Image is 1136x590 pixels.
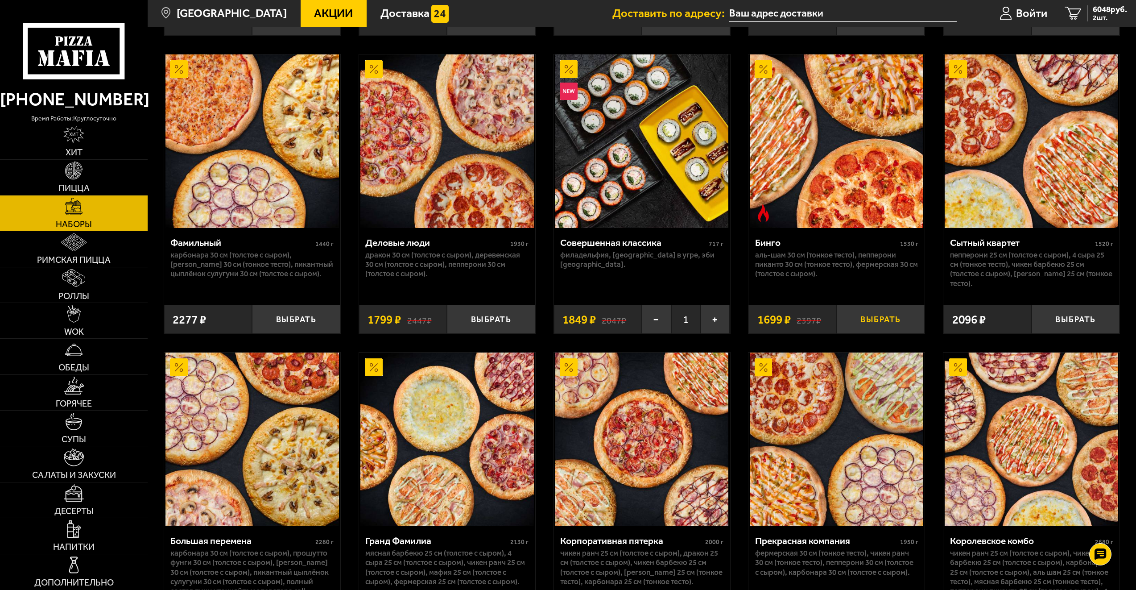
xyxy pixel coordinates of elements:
img: 15daf4d41897b9f0e9f617042186c801.svg [431,5,449,23]
s: 2136 ₽ [407,15,432,27]
s: 2267 ₽ [991,15,1016,27]
span: Напитки [53,543,95,552]
span: 2 шт. [1093,14,1127,21]
img: Новинка [560,83,578,100]
img: Гранд Фамилиа [360,353,534,526]
div: Деловые люди [365,237,508,248]
span: [GEOGRAPHIC_DATA] [177,8,287,19]
s: 2047 ₽ [602,314,626,326]
span: 1440 г [315,240,334,248]
span: Доставка [380,8,430,19]
span: 2280 г [315,538,334,546]
a: АкционныйДеловые люди [359,54,535,228]
img: Акционный [949,358,967,376]
span: Доставить по адресу: [612,8,729,19]
span: Роллы [58,292,89,301]
img: Акционный [365,358,383,376]
img: Большая перемена [165,353,339,526]
div: Большая перемена [170,535,313,546]
button: − [642,305,671,334]
p: Чикен Ранч 25 см (толстое с сыром), Дракон 25 см (толстое с сыром), Чикен Барбекю 25 см (толстое ... [560,548,723,586]
p: Фермерская 30 см (тонкое тесто), Чикен Ранч 30 см (тонкое тесто), Пепперони 30 см (толстое с сыро... [755,548,918,577]
img: Акционный [170,60,188,78]
span: 1 [671,305,701,334]
img: Прекрасная компания [750,353,923,526]
span: Дополнительно [34,578,114,587]
span: Хит [66,148,83,157]
span: 2000 г [705,538,723,546]
a: АкционныйГранд Фамилиа [359,353,535,526]
a: АкционныйОстрое блюдоБинго [748,54,925,228]
a: АкционныйКоролевское комбо [943,353,1119,526]
button: Выбрать [837,305,925,334]
s: 2447 ₽ [407,314,432,326]
span: Горячее [56,399,92,408]
span: 1999 ₽ [952,15,986,27]
p: Аль-Шам 30 см (тонкое тесто), Пепперони Пиканто 30 см (тонкое тесто), Фермерская 30 см (толстое с... [755,250,918,279]
p: Пепперони 25 см (толстое с сыром), 4 сыра 25 см (тонкое тесто), Чикен Барбекю 25 см (толстое с сы... [950,250,1113,288]
p: Карбонара 30 см (толстое с сыром), [PERSON_NAME] 30 см (тонкое тесто), Пикантный цыплёнок сулугун... [170,250,334,279]
span: Войти [1016,8,1047,19]
span: 1950 г [900,538,918,546]
img: Акционный [755,60,772,78]
img: Совершенная классика [555,54,729,228]
img: Корпоративная пятерка [555,353,729,526]
span: Десерты [54,507,94,516]
span: 1930 г [510,240,529,248]
div: Совершенная классика [560,237,706,248]
span: Салаты и закуски [32,471,116,480]
span: 1849 ₽ [562,314,596,326]
p: Дракон 30 см (толстое с сыром), Деревенская 30 см (толстое с сыром), Пепперони 30 см (толстое с с... [365,250,529,279]
span: 2096 ₽ [952,314,986,326]
div: Королевское комбо [950,535,1093,546]
img: Акционный [170,358,188,376]
a: АкционныйКорпоративная пятерка [554,353,730,526]
p: Мясная Барбекю 25 см (толстое с сыром), 4 сыра 25 см (толстое с сыром), Чикен Ранч 25 см (толстое... [365,548,529,586]
span: 1799 ₽ [368,314,401,326]
s: 2277 ₽ [212,15,237,27]
s: 2397 ₽ [797,314,821,326]
a: АкционныйФамильный [164,54,340,228]
div: Прекрасная компания [755,535,898,546]
span: 1599 ₽ [368,15,401,27]
span: 717 г [709,240,723,248]
span: Римская пицца [37,256,111,265]
span: 6048 руб. [1093,5,1127,14]
div: Фамильный [170,237,313,248]
div: Корпоративная пятерка [560,535,703,546]
span: WOK [64,328,84,337]
span: 2086 ₽ [757,15,791,27]
img: Острое блюдо [755,204,772,222]
span: Акции [314,8,353,19]
img: Королевское комбо [945,353,1118,526]
p: Филадельфия, [GEOGRAPHIC_DATA] в угре, Эби [GEOGRAPHIC_DATA]. [560,250,723,269]
div: Бинго [755,237,898,248]
img: Акционный [755,358,772,376]
img: Акционный [560,60,578,78]
button: Выбрать [1032,305,1120,334]
img: Сытный квартет [945,54,1118,228]
button: Выбрать [252,305,340,334]
img: Бинго [750,54,923,228]
span: 1699 ₽ [757,314,791,326]
span: 1719 ₽ [562,15,596,27]
input: Ваш адрес доставки [729,5,956,22]
a: АкционныйБольшая перемена [164,353,340,526]
span: Пицца [58,184,90,193]
a: АкционныйНовинкаСовершенная классика [554,54,730,228]
img: Акционный [560,358,578,376]
button: + [701,305,730,334]
span: 1520 г [1095,240,1113,248]
span: 1530 г [900,240,918,248]
a: АкционныйПрекрасная компания [748,353,925,526]
span: Супы [62,435,86,444]
div: Сытный квартет [950,237,1093,248]
span: 2277 ₽ [173,314,206,326]
button: Выбрать [447,305,535,334]
img: Деловые люди [360,54,534,228]
img: Фамильный [165,54,339,228]
img: Акционный [949,60,967,78]
img: Акционный [365,60,383,78]
span: Обеды [58,363,89,372]
s: 2256 ₽ [602,15,626,27]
